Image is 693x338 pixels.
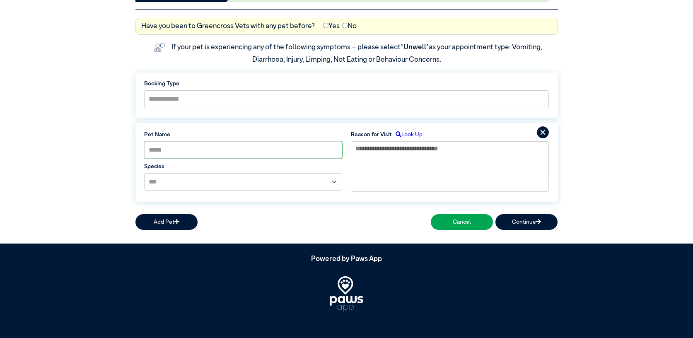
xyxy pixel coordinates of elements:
label: Species [144,162,343,171]
img: vet [151,41,168,55]
label: Have you been to Greencross Vets with any pet before? [141,21,315,32]
button: Add Pet [135,214,198,229]
img: PawsApp [330,276,364,311]
label: Look Up [392,130,423,139]
label: Pet Name [144,130,343,139]
input: Yes [323,23,328,28]
span: “Unwell” [401,44,429,51]
button: Cancel [431,214,493,229]
input: No [342,23,348,28]
label: If your pet is experiencing any of the following symptoms – please select as your appointment typ... [171,44,543,63]
label: Reason for Visit [351,130,392,139]
label: Booking Type [144,80,549,88]
button: Continue [495,214,558,229]
h5: Powered by Paws App [135,255,558,263]
label: Yes [323,21,340,32]
label: No [342,21,357,32]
